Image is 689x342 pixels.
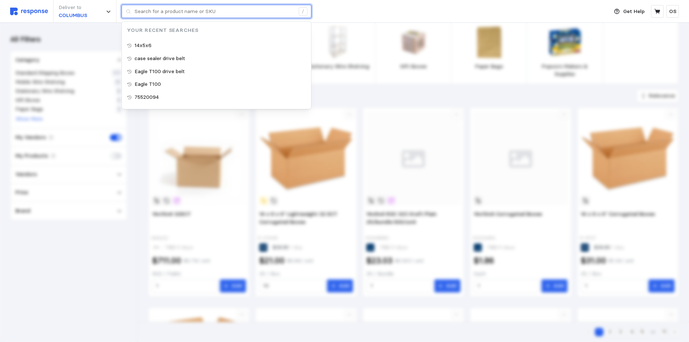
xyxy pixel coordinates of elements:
[59,4,87,12] p: Deliver to
[610,5,649,18] button: Get Help
[666,5,679,18] button: OS
[135,93,159,101] p: 75520094
[135,80,161,88] p: Eagle T100
[135,42,152,50] p: 14x5x6
[299,7,307,16] div: /
[10,8,48,15] img: svg%3e
[135,68,184,76] p: Eagle T100 drive belt
[623,8,645,16] p: Get Help
[135,55,185,63] p: case sealer drive belt
[59,12,87,20] p: COLUMBUS
[135,5,295,18] input: Search for a product name or SKU
[669,8,676,16] p: OS
[122,26,311,34] p: Your Recent Searches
